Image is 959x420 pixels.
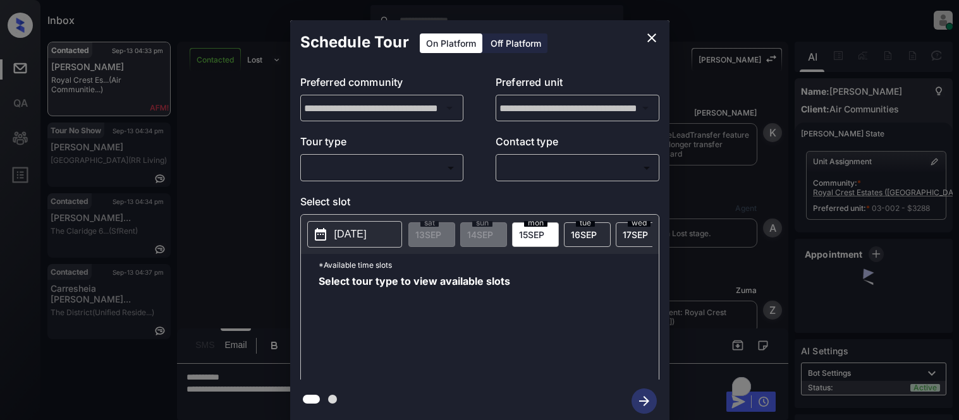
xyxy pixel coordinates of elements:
[519,229,544,240] span: 15 SEP
[334,227,367,242] p: [DATE]
[300,134,464,154] p: Tour type
[524,219,547,227] span: mon
[484,33,547,53] div: Off Platform
[319,276,510,377] span: Select tour type to view available slots
[564,222,611,247] div: date-select
[571,229,597,240] span: 16 SEP
[496,134,659,154] p: Contact type
[307,221,402,248] button: [DATE]
[512,222,559,247] div: date-select
[623,229,648,240] span: 17 SEP
[496,75,659,95] p: Preferred unit
[628,219,651,227] span: wed
[639,25,664,51] button: close
[319,254,659,276] p: *Available time slots
[420,33,482,53] div: On Platform
[290,20,419,64] h2: Schedule Tour
[616,222,663,247] div: date-select
[300,75,464,95] p: Preferred community
[300,194,659,214] p: Select slot
[576,219,595,227] span: tue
